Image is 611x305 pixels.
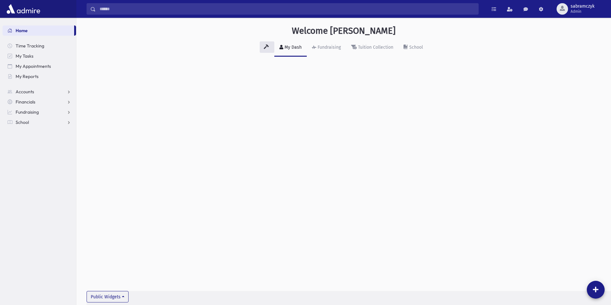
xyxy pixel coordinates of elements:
[16,53,33,59] span: My Tasks
[283,45,302,50] div: My Dash
[16,63,51,69] span: My Appointments
[3,107,76,117] a: Fundraising
[96,3,478,15] input: Search
[3,61,76,71] a: My Appointments
[398,39,428,57] a: School
[3,87,76,97] a: Accounts
[316,45,341,50] div: Fundraising
[16,28,28,33] span: Home
[307,39,346,57] a: Fundraising
[16,99,35,105] span: Financials
[571,9,594,14] span: Admin
[16,119,29,125] span: School
[5,3,42,15] img: AdmirePro
[3,25,74,36] a: Home
[3,117,76,127] a: School
[16,89,34,95] span: Accounts
[3,41,76,51] a: Time Tracking
[3,51,76,61] a: My Tasks
[346,39,398,57] a: Tuition Collection
[357,45,393,50] div: Tuition Collection
[16,74,39,79] span: My Reports
[292,25,396,36] h3: Welcome [PERSON_NAME]
[16,109,39,115] span: Fundraising
[571,4,594,9] span: sabramczyk
[3,71,76,82] a: My Reports
[87,291,129,302] button: Public Widgets
[274,39,307,57] a: My Dash
[408,45,423,50] div: School
[16,43,44,49] span: Time Tracking
[3,97,76,107] a: Financials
